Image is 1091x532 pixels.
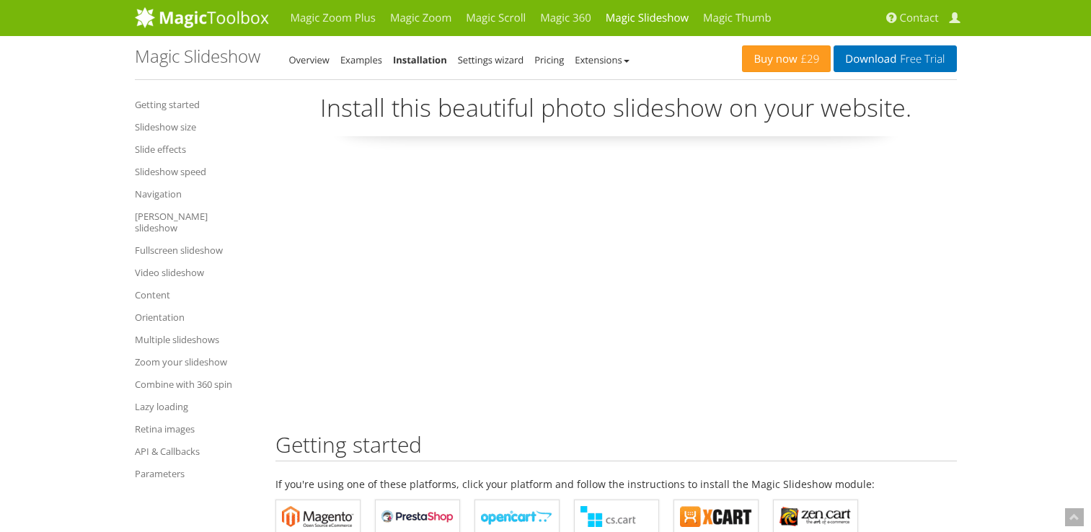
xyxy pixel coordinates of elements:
[289,53,330,66] a: Overview
[135,96,254,113] a: Getting started
[135,376,254,393] a: Combine with 360 spin
[135,331,254,348] a: Multiple slideshows
[135,309,254,326] a: Orientation
[275,91,957,136] p: Install this beautiful photo slideshow on your website.
[742,45,831,72] a: Buy now£29
[798,53,820,65] span: £29
[381,506,454,528] b: Magic Slideshow for PrestaShop
[135,47,260,66] h1: Magic Slideshow
[834,45,956,72] a: DownloadFree Trial
[275,476,957,492] p: If you're using one of these platforms, click your platform and follow the instructions to instal...
[275,433,957,461] h2: Getting started
[896,53,945,65] span: Free Trial
[534,53,564,66] a: Pricing
[135,141,254,158] a: Slide effects
[135,286,254,303] a: Content
[393,53,447,66] a: Installation
[135,465,254,482] a: Parameters
[135,208,254,236] a: [PERSON_NAME] slideshow
[340,53,382,66] a: Examples
[135,185,254,203] a: Navigation
[575,53,629,66] a: Extensions
[135,420,254,438] a: Retina images
[135,353,254,371] a: Zoom your slideshow
[458,53,524,66] a: Settings wizard
[135,241,254,259] a: Fullscreen slideshow
[779,506,852,528] b: Magic Slideshow for Zen Cart
[135,443,254,460] a: API & Callbacks
[135,264,254,281] a: Video slideshow
[135,398,254,415] a: Lazy loading
[900,11,939,25] span: Contact
[282,506,354,528] b: Magic Slideshow for Magento
[135,6,269,28] img: MagicToolbox.com - Image tools for your website
[680,506,752,528] b: Magic Slideshow for X-Cart
[135,118,254,136] a: Slideshow size
[481,506,553,528] b: Magic Slideshow for OpenCart
[580,506,653,528] b: Magic Slideshow for CS-Cart
[135,163,254,180] a: Slideshow speed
